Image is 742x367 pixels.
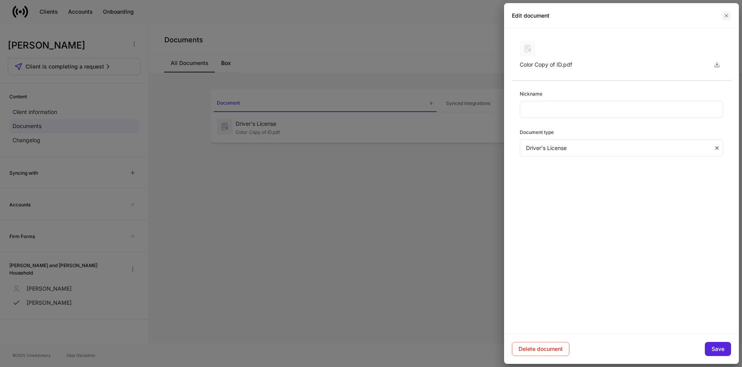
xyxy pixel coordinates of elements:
[705,342,731,356] button: Save
[512,12,549,20] h2: Edit document
[512,342,569,356] button: Delete document
[520,90,542,98] h6: Nickname
[711,345,724,353] div: Save
[520,61,704,69] div: Color Copy of ID.pdf
[520,41,535,56] img: svg%3e
[519,345,563,353] div: Delete document
[520,139,714,157] div: Driver's License
[520,128,554,136] h6: Document type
